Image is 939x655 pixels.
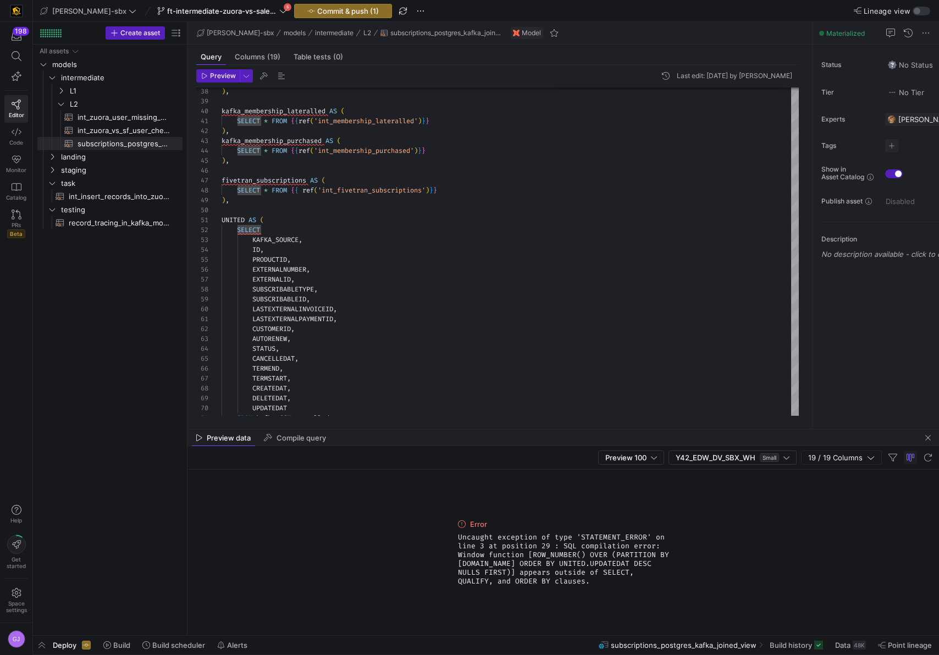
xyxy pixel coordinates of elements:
span: ref [302,186,314,195]
span: DELETEDAT [252,394,287,403]
span: AUTORENEW [252,334,287,343]
div: 40 [196,106,208,116]
a: Editor [4,95,28,123]
span: , [279,364,283,373]
span: , [306,265,310,274]
span: [PERSON_NAME]-sbx [52,7,126,15]
span: , [306,295,310,304]
button: 19 / 19 Columns [801,450,882,465]
span: , [287,255,291,264]
span: ) [414,146,418,155]
span: , [225,156,229,165]
span: (0) [333,53,343,60]
span: SUBSCRIBABLEID [252,295,306,304]
span: ) [222,126,225,135]
div: 67 [196,373,208,383]
span: task [61,177,181,190]
a: https://storage.googleapis.com/y42-prod-data-exchange/images/uAsz27BndGEK0hZWDFeOjoxA7jCwgK9jE472... [4,2,28,20]
span: STATUS [252,344,275,353]
div: 41 [196,116,208,126]
div: 71 [196,413,208,423]
button: Help [4,500,28,529]
span: staging [61,164,181,177]
span: } [422,146,426,155]
span: AS [325,136,333,145]
span: Commit & push (1) [317,7,379,15]
span: Alerts [227,641,247,650]
span: Create asset [120,29,160,37]
button: [PERSON_NAME]-sbx [194,26,277,40]
span: Preview 100 [605,453,647,462]
span: Lineage view [864,7,910,15]
span: } [426,117,429,125]
div: 63 [196,334,208,344]
span: Preview [210,72,236,80]
span: ( [337,136,341,145]
span: ) [426,186,429,195]
div: Press SPACE to select this row. [37,45,183,58]
span: Columns [235,53,280,60]
span: Experts [821,115,876,123]
div: 43 [196,136,208,146]
button: Build scheduler [137,636,210,654]
span: Build scheduler [152,641,205,650]
span: [PERSON_NAME]-sbx [207,29,274,37]
span: int_zuora_user_missing_check​​​​​​​​​​ [78,111,170,124]
div: Press SPACE to select this row. [37,97,183,111]
span: intermediate [61,71,181,84]
button: Commit & push (1) [294,4,392,18]
div: Press SPACE to select this row. [37,111,183,124]
span: 'int_membership_lateralled' [314,117,418,125]
div: 64 [196,344,208,354]
div: Last edit: [DATE] by [PERSON_NAME] [677,72,792,80]
span: subscriptions_postgres_kafka_joined_view [611,641,756,650]
span: Y42_EDW_DV_SBX_WH [676,453,755,462]
div: 57 [196,274,208,284]
span: { [295,186,299,195]
span: LASTEXTERNALPAYMENTID [252,315,333,323]
a: int_zuora_user_missing_check​​​​​​​​​​ [37,111,183,124]
div: 68 [196,383,208,393]
span: } [433,186,437,195]
div: 56 [196,265,208,274]
span: CANCELLEDAT [252,354,295,363]
div: 48 [196,185,208,195]
span: UPDATEDAT [252,404,287,412]
span: EXTERNALNUMBER [252,265,306,274]
div: GJ [8,630,25,648]
span: Monitor [6,167,26,173]
span: Status [821,61,876,69]
button: No tierNo Tier [885,85,927,100]
a: int_zuora_vs_sf_user_check​​​​​​​​​​ [37,124,183,137]
div: 55 [196,255,208,265]
div: 61 [196,314,208,324]
span: , [333,305,337,313]
div: Press SPACE to select this row. [37,203,183,216]
span: , [295,354,299,363]
div: 60 [196,304,208,314]
div: Press SPACE to select this row. [37,216,183,229]
span: TERMSTART [252,374,287,383]
a: Catalog [4,178,28,205]
img: No tier [888,88,897,97]
span: Deploy [53,641,76,650]
button: ft-intermediate-zuora-vs-salesforce-08052025 [154,4,290,18]
span: testing [61,203,181,216]
span: 19 / 19 Columns [808,453,867,462]
div: 45 [196,156,208,166]
img: https://storage.googleapis.com/y42-prod-data-exchange/images/uAsz27BndGEK0hZWDFeOjoxA7jCwgK9jE472... [11,5,22,16]
a: Monitor [4,150,28,178]
span: L2 [363,29,371,37]
span: SELECT [237,225,260,234]
a: int_insert_records_into_zuora_vs_salesforce​​​​​​​​​​ [37,190,183,203]
span: ) [222,196,225,205]
span: , [225,87,229,96]
span: { [291,146,295,155]
div: 49 [196,195,208,205]
span: Publish asset [821,197,863,205]
span: LASTEXTERNALINVOICEID [252,305,333,313]
div: Press SPACE to select this row. [37,177,183,190]
span: ( [310,146,314,155]
span: UNITED [222,216,245,224]
span: int_zuora_vs_sf_user_check​​​​​​​​​​ [78,124,170,137]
